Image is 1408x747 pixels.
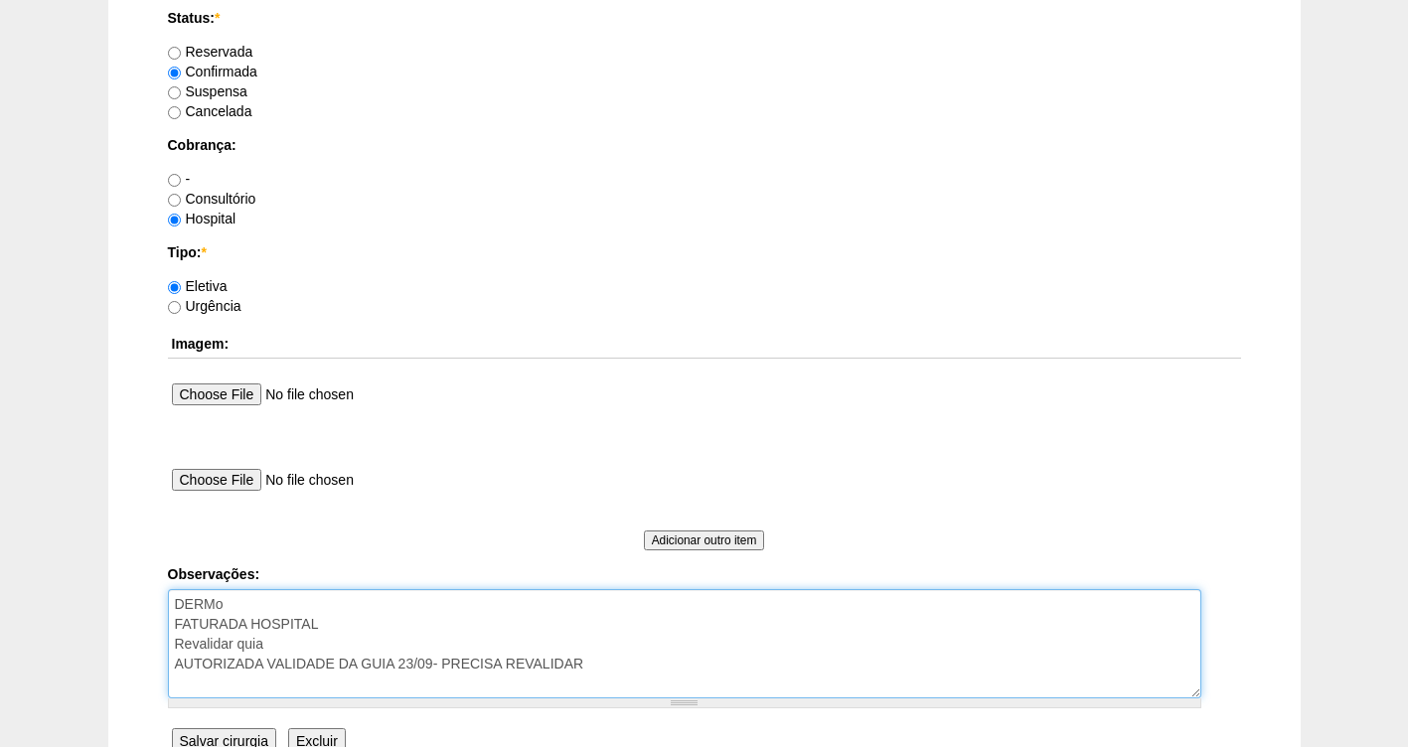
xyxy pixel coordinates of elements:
[168,64,257,79] label: Confirmada
[168,301,181,314] input: Urgência
[168,214,181,226] input: Hospital
[168,589,1201,698] textarea: DERMo Revalidar quia
[644,530,765,550] input: Adicionar outro item
[168,194,181,207] input: Consultório
[168,83,247,99] label: Suspensa
[168,86,181,99] input: Suspensa
[168,564,1241,584] label: Observações:
[201,244,206,260] span: Este campo é obrigatório.
[168,171,191,187] label: -
[168,211,236,226] label: Hospital
[168,281,181,294] input: Eletiva
[168,8,1241,28] label: Status:
[168,298,241,314] label: Urgência
[168,191,256,207] label: Consultório
[168,47,181,60] input: Reservada
[168,103,252,119] label: Cancelada
[168,242,1241,262] label: Tipo:
[168,106,181,119] input: Cancelada
[168,278,228,294] label: Eletiva
[168,174,181,187] input: -
[168,67,181,79] input: Confirmada
[168,44,253,60] label: Reservada
[168,135,1241,155] label: Cobrança:
[215,10,220,26] span: Este campo é obrigatório.
[168,330,1241,359] th: Imagem:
